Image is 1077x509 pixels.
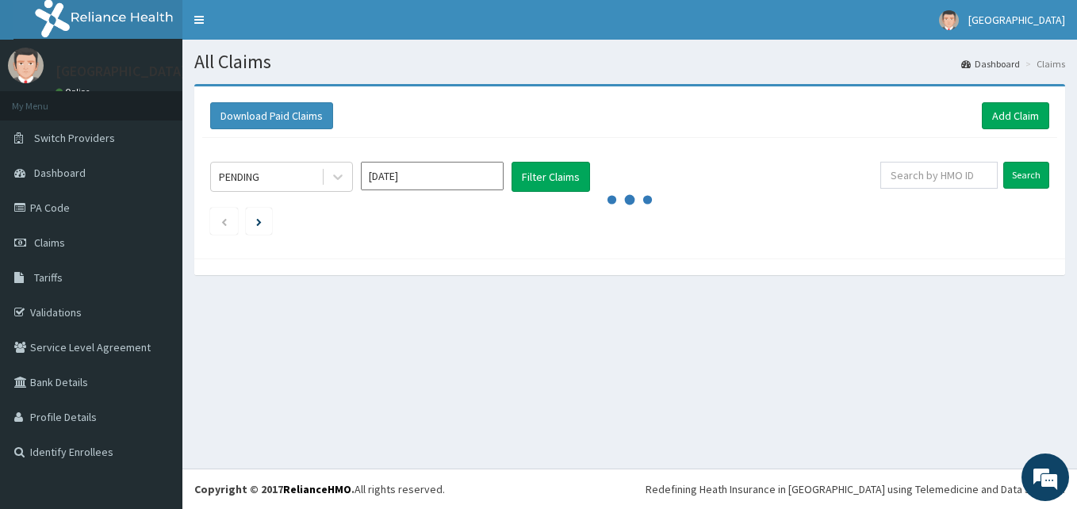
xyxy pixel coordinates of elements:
strong: Copyright © 2017 . [194,482,355,496]
a: Add Claim [982,102,1049,129]
h1: All Claims [194,52,1065,72]
button: Download Paid Claims [210,102,333,129]
a: Dashboard [961,57,1020,71]
a: RelianceHMO [283,482,351,496]
img: User Image [939,10,959,30]
a: Previous page [220,214,228,228]
div: Redefining Heath Insurance in [GEOGRAPHIC_DATA] using Telemedicine and Data Science! [646,481,1065,497]
input: Select Month and Year [361,162,504,190]
svg: audio-loading [606,176,653,224]
a: Next page [256,214,262,228]
input: Search by HMO ID [880,162,998,189]
button: Filter Claims [512,162,590,192]
a: Online [56,86,94,98]
span: Dashboard [34,166,86,180]
span: Tariffs [34,270,63,285]
img: User Image [8,48,44,83]
span: Claims [34,235,65,250]
li: Claims [1021,57,1065,71]
span: Switch Providers [34,131,115,145]
div: PENDING [219,169,259,185]
footer: All rights reserved. [182,469,1077,509]
input: Search [1003,162,1049,189]
span: [GEOGRAPHIC_DATA] [968,13,1065,27]
p: [GEOGRAPHIC_DATA] [56,64,186,78]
